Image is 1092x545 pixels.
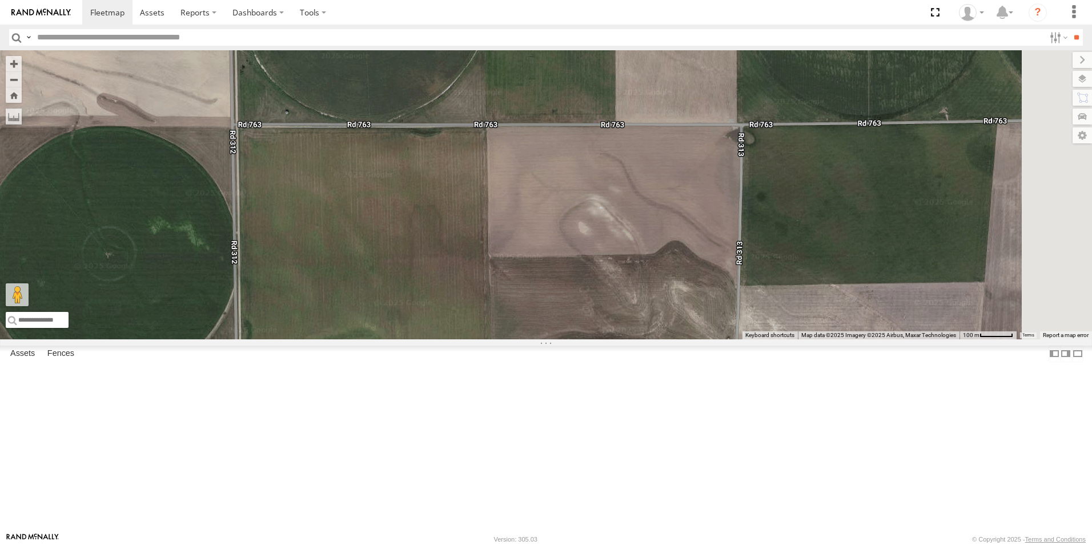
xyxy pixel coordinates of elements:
[6,87,22,103] button: Zoom Home
[6,534,59,545] a: Visit our Website
[1049,346,1060,362] label: Dock Summary Table to the Left
[6,283,29,306] button: Drag Pegman onto the map to open Street View
[1072,346,1083,362] label: Hide Summary Table
[1043,332,1089,338] a: Report a map error
[1022,333,1034,338] a: Terms
[963,332,979,338] span: 100 m
[494,536,537,543] div: Version: 305.03
[6,109,22,125] label: Measure
[5,346,41,362] label: Assets
[959,331,1017,339] button: Map Scale: 100 m per 55 pixels
[801,332,956,338] span: Map data ©2025 Imagery ©2025 Airbus, Maxar Technologies
[6,71,22,87] button: Zoom out
[1045,29,1070,46] label: Search Filter Options
[11,9,71,17] img: rand-logo.svg
[1060,346,1071,362] label: Dock Summary Table to the Right
[1073,127,1092,143] label: Map Settings
[1025,536,1086,543] a: Terms and Conditions
[1029,3,1047,22] i: ?
[42,346,80,362] label: Fences
[955,4,988,21] div: Al Bahnsen
[745,331,794,339] button: Keyboard shortcuts
[972,536,1086,543] div: © Copyright 2025 -
[24,29,33,46] label: Search Query
[6,56,22,71] button: Zoom in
